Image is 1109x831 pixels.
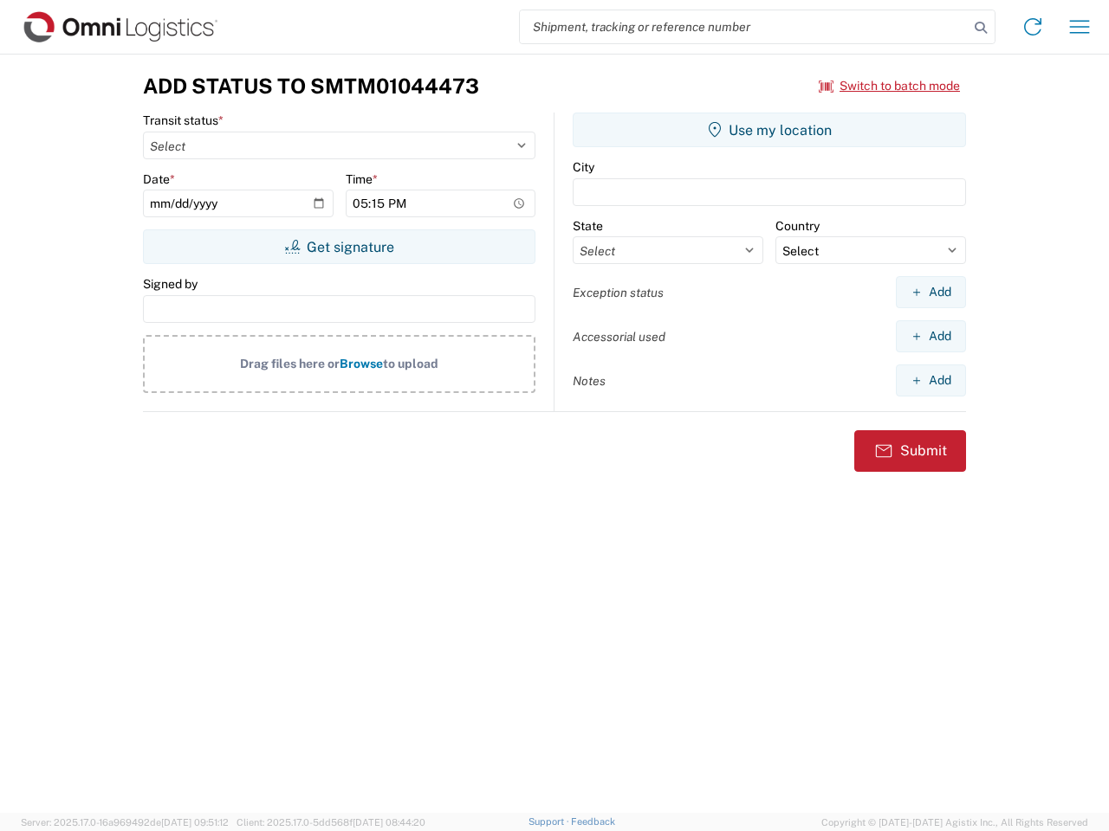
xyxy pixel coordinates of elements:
button: Add [896,320,966,352]
label: Signed by [143,276,198,292]
label: State [573,218,603,234]
label: Transit status [143,113,224,128]
a: Support [529,816,572,827]
button: Add [896,276,966,308]
a: Feedback [571,816,615,827]
span: to upload [383,357,438,370]
label: Date [143,171,175,187]
span: Browse [340,357,383,370]
label: Accessorial used [573,329,665,345]
button: Use my location [573,113,966,147]
label: Exception status [573,285,664,300]
button: Get signature [143,229,535,264]
label: Time [346,171,378,187]
label: City [573,159,594,175]
label: Country [775,218,820,234]
span: Client: 2025.17.0-5dd568f [237,817,425,828]
span: Drag files here or [240,357,340,370]
label: Notes [573,373,606,389]
span: Server: 2025.17.0-16a969492de [21,817,229,828]
h3: Add Status to SMTM01044473 [143,74,479,99]
button: Add [896,364,966,396]
button: Submit [854,430,966,472]
span: Copyright © [DATE]-[DATE] Agistix Inc., All Rights Reserved [821,815,1088,830]
span: [DATE] 09:51:12 [161,817,229,828]
span: [DATE] 08:44:20 [353,817,425,828]
input: Shipment, tracking or reference number [520,10,969,43]
button: Switch to batch mode [819,72,960,100]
